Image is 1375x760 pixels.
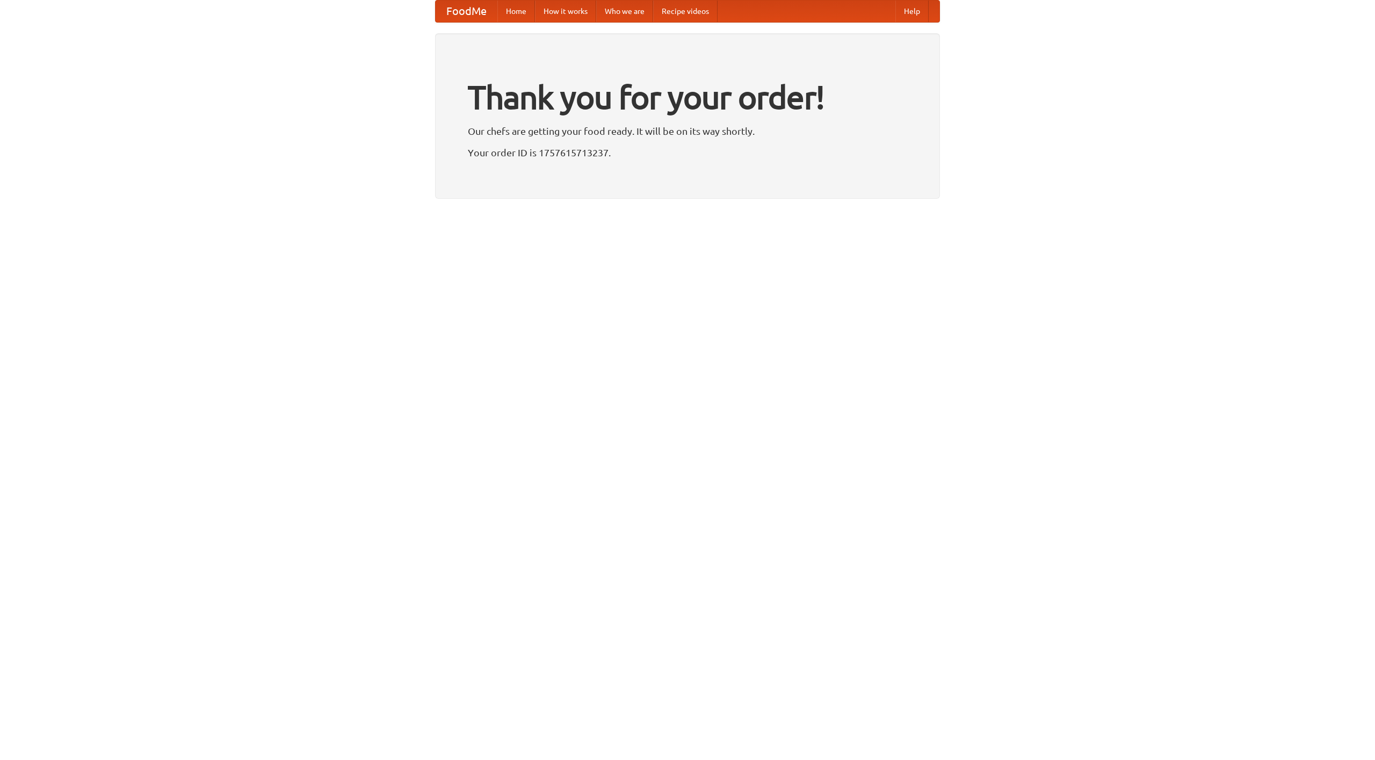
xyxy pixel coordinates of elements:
h1: Thank you for your order! [468,71,907,123]
p: Your order ID is 1757615713237. [468,144,907,161]
a: FoodMe [436,1,497,22]
p: Our chefs are getting your food ready. It will be on its way shortly. [468,123,907,139]
a: Who we are [596,1,653,22]
a: Recipe videos [653,1,718,22]
a: Home [497,1,535,22]
a: How it works [535,1,596,22]
a: Help [895,1,929,22]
